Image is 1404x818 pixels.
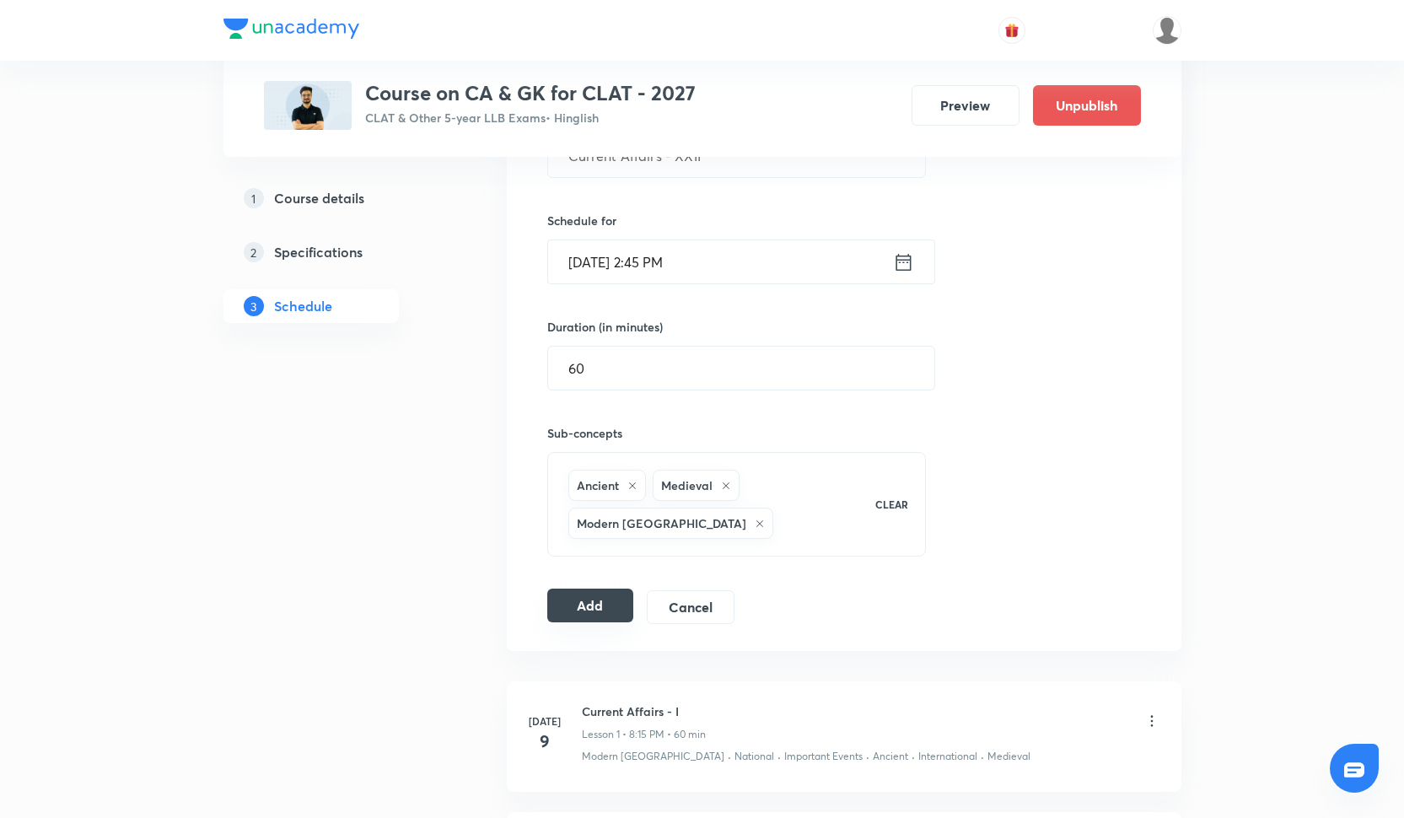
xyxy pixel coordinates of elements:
input: 60 [548,347,934,390]
p: Medieval [987,749,1030,764]
div: · [777,749,781,764]
button: Preview [912,85,1019,126]
p: CLEAR [875,497,908,512]
img: 0B699987-7ACA-48F4-8A84-21AF945B3EC5_plus.png [264,81,352,130]
p: CLAT & Other 5-year LLB Exams • Hinglish [365,109,696,126]
button: Add [547,589,634,622]
button: Cancel [647,590,734,624]
h6: Modern [GEOGRAPHIC_DATA] [577,514,746,532]
p: Ancient [873,749,908,764]
div: · [981,749,984,764]
h4: 9 [528,729,562,754]
div: · [866,749,869,764]
h6: Schedule for [547,212,927,229]
p: Lesson 1 • 8:15 PM • 60 min [582,727,706,742]
img: Company Logo [223,19,359,39]
button: Unpublish [1033,85,1141,126]
div: · [728,749,731,764]
h5: Specifications [274,242,363,262]
h5: Course details [274,188,364,208]
p: 2 [244,242,264,262]
h6: Medieval [661,476,713,494]
p: 3 [244,296,264,316]
h6: Duration (in minutes) [547,318,663,336]
div: · [912,749,915,764]
p: National [734,749,774,764]
a: Company Logo [223,19,359,43]
p: 1 [244,188,264,208]
p: Modern [GEOGRAPHIC_DATA] [582,749,724,764]
h5: Schedule [274,296,332,316]
img: Samridhya Pal [1153,16,1181,45]
a: 2Specifications [223,235,453,269]
h6: Sub-concepts [547,424,927,442]
h6: Current Affairs - I [582,702,706,720]
a: 1Course details [223,181,453,215]
p: Important Events [784,749,863,764]
button: avatar [998,17,1025,44]
h3: Course on CA & GK for CLAT - 2027 [365,81,696,105]
h6: [DATE] [528,713,562,729]
p: International [918,749,977,764]
h6: Ancient [577,476,619,494]
img: avatar [1004,23,1019,38]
